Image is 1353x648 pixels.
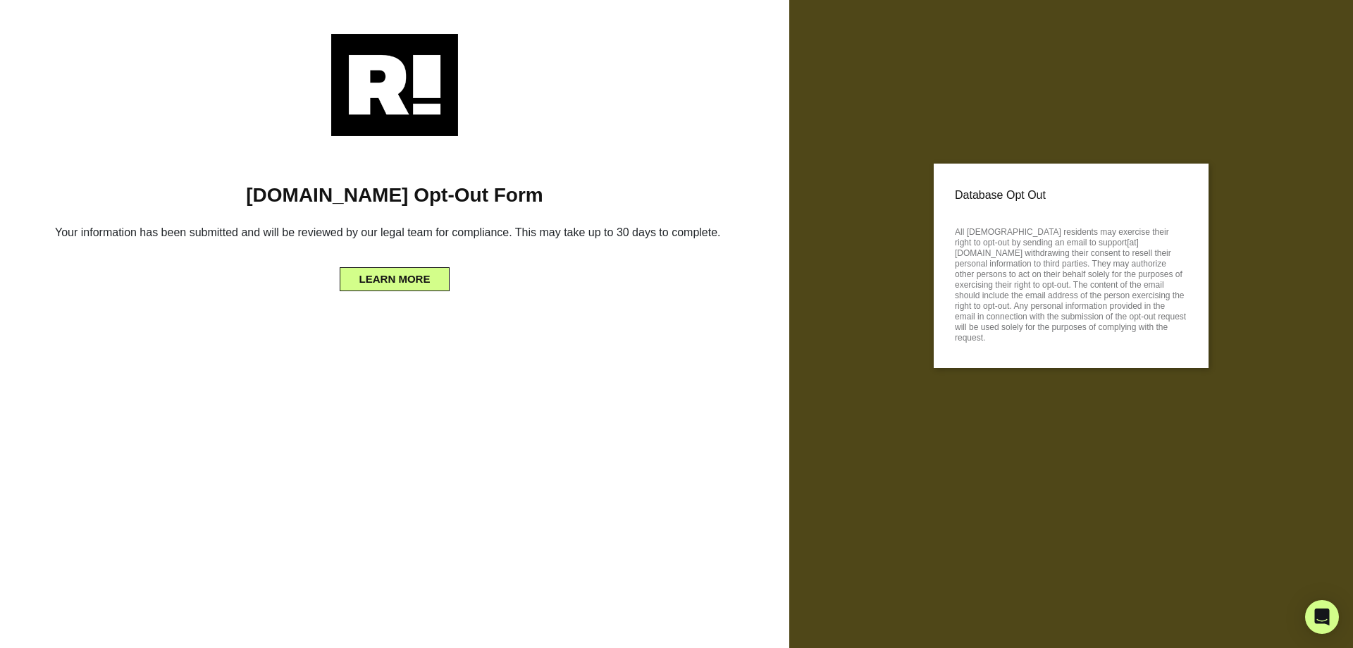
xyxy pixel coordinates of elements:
[340,267,450,291] button: LEARN MORE
[340,270,450,281] a: LEARN MORE
[955,185,1187,206] p: Database Opt Out
[1305,600,1339,634] div: Open Intercom Messenger
[955,223,1187,343] p: All [DEMOGRAPHIC_DATA] residents may exercise their right to opt-out by sending an email to suppo...
[21,183,768,207] h1: [DOMAIN_NAME] Opt-Out Form
[21,220,768,250] h6: Your information has been submitted and will be reviewed by our legal team for compliance. This m...
[331,34,458,136] img: Retention.com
